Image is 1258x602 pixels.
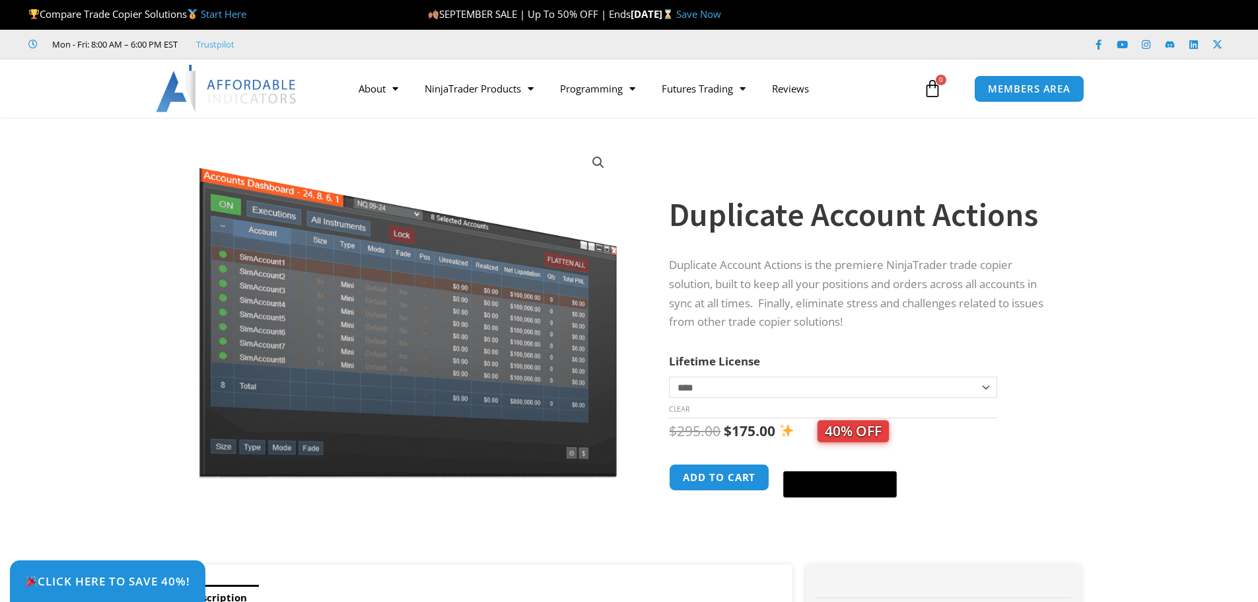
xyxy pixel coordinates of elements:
[196,36,234,52] a: Trustpilot
[345,73,411,104] a: About
[781,462,899,463] iframe: Secure payment input frame
[195,141,620,478] img: Screenshot 2024-08-26 15414455555
[676,7,721,20] a: Save Now
[669,192,1055,238] h1: Duplicate Account Actions
[724,422,732,440] span: $
[547,73,648,104] a: Programming
[201,7,246,20] a: Start Here
[780,424,794,437] img: ✨
[411,73,547,104] a: NinjaTrader Products
[586,151,610,174] a: View full-screen image gallery
[988,84,1070,94] span: MEMBERS AREA
[818,420,889,442] span: 40% OFF
[428,7,631,20] span: SEPTEMBER SALE | Up To 50% OFF | Ends
[345,73,920,104] nav: Menu
[28,7,246,20] span: Compare Trade Copier Solutions
[10,560,205,602] a: 🎉Click Here to save 40%!
[783,471,897,498] button: Buy with GPay
[26,576,37,587] img: 🎉
[156,65,298,112] img: LogoAI | Affordable Indicators – NinjaTrader
[724,422,775,440] bdi: 175.00
[759,73,822,104] a: Reviews
[936,75,946,85] span: 0
[631,7,676,20] strong: [DATE]
[974,75,1084,102] a: MEMBERS AREA
[29,9,39,19] img: 🏆
[49,36,178,52] span: Mon - Fri: 8:00 AM – 6:00 PM EST
[669,422,677,440] span: $
[429,9,438,19] img: 🍂
[669,422,720,440] bdi: 295.00
[648,73,759,104] a: Futures Trading
[188,9,197,19] img: 🥇
[663,9,673,19] img: ⌛
[669,354,760,369] label: Lifetime License
[669,256,1055,332] p: Duplicate Account Actions is the premiere NinjaTrader trade copier solution, built to keep all yo...
[669,404,689,414] a: Clear options
[903,69,961,108] a: 0
[669,464,769,491] button: Add to cart
[25,576,190,587] span: Click Here to save 40%!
